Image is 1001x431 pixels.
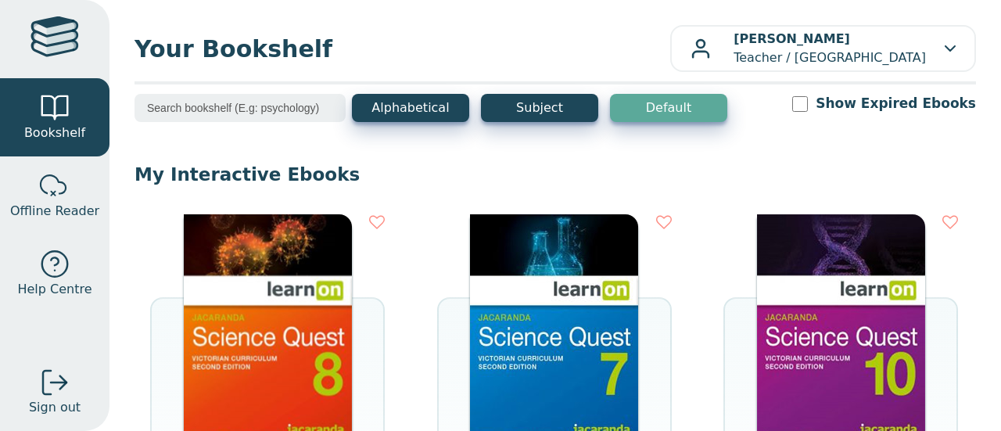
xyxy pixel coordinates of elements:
[17,280,91,299] span: Help Centre
[816,94,976,113] label: Show Expired Ebooks
[481,94,598,122] button: Subject
[135,163,976,186] p: My Interactive Ebooks
[670,25,976,72] button: [PERSON_NAME]Teacher / [GEOGRAPHIC_DATA]
[352,94,469,122] button: Alphabetical
[734,31,850,46] b: [PERSON_NAME]
[734,30,926,67] p: Teacher / [GEOGRAPHIC_DATA]
[135,31,670,66] span: Your Bookshelf
[29,398,81,417] span: Sign out
[135,94,346,122] input: Search bookshelf (E.g: psychology)
[10,202,99,221] span: Offline Reader
[610,94,727,122] button: Default
[24,124,85,142] span: Bookshelf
